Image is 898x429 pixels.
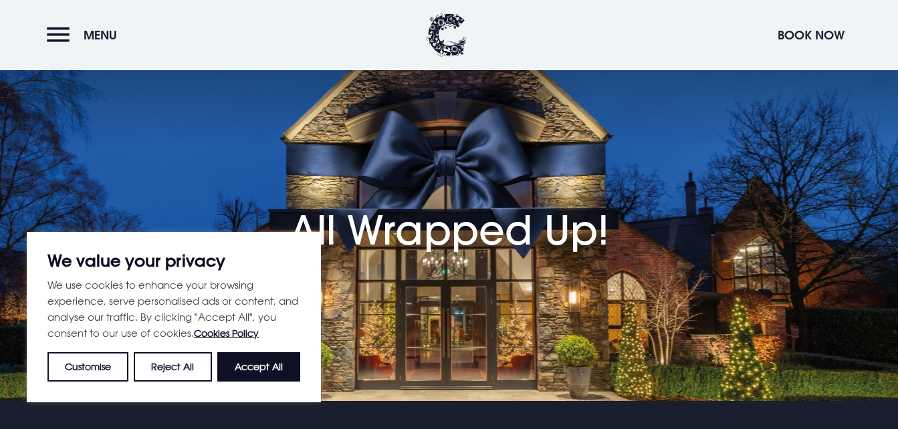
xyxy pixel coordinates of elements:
[47,253,300,269] p: We value your privacy
[290,154,609,253] h1: All Wrapped Up!
[427,13,467,57] img: Clandeboye Lodge
[771,21,851,49] button: Book Now
[47,21,124,49] button: Menu
[27,232,321,402] div: We value your privacy
[194,327,259,339] a: Cookies Policy
[47,352,128,382] button: Customise
[84,27,117,43] span: Menu
[47,277,300,341] p: We use cookies to enhance your browsing experience, serve personalised ads or content, and analys...
[134,352,211,382] button: Reject All
[217,352,300,382] button: Accept All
